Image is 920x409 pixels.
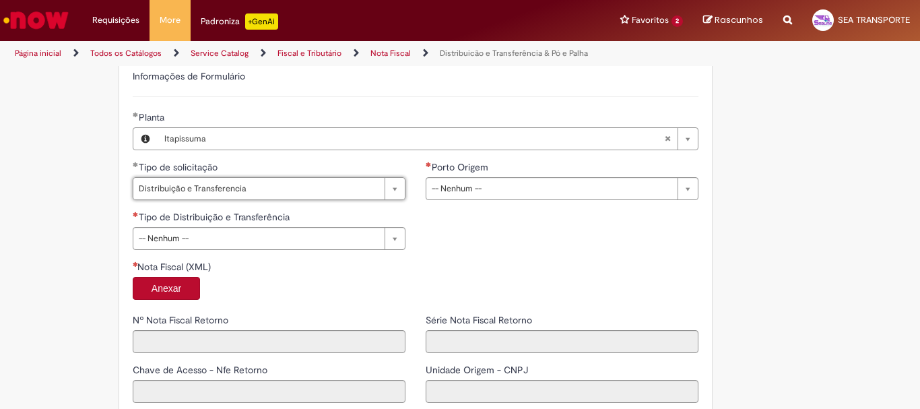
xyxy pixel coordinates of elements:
[201,13,278,30] div: Padroniza
[133,380,405,403] input: Chave de Acesso - Nfe Retorno
[133,162,139,167] span: Obrigatório Preenchido
[133,314,231,326] span: Somente leitura - Nº Nota Fiscal Retorno
[92,13,139,27] span: Requisições
[139,228,378,249] span: -- Nenhum --
[139,111,167,123] span: Necessários - Planta
[1,7,71,34] img: ServiceNow
[245,13,278,30] p: +GenAi
[426,364,531,376] span: Somente leitura - Unidade Origem - CNPJ
[133,330,405,353] input: Nº Nota Fiscal Retorno
[90,48,162,59] a: Todos os Catálogos
[133,277,200,300] button: Anexar
[139,178,378,199] span: Distribuição e Transferencia
[191,48,249,59] a: Service Catalog
[164,128,664,150] span: Itapissuma
[133,261,137,267] span: Campo obrigatório
[137,261,213,273] span: Nota Fiscal (XML)
[133,212,139,217] span: Necessários
[703,14,763,27] a: Rascunhos
[133,112,139,117] span: Obrigatório Preenchido
[277,48,341,59] a: Fiscal e Tributário
[10,41,603,66] ul: Trilhas de página
[426,330,698,353] input: Série Nota Fiscal Retorno
[426,380,698,403] input: Unidade Origem - CNPJ
[715,13,763,26] span: Rascunhos
[133,364,270,376] span: Somente leitura - Chave de Acesso - Nfe Retorno
[133,70,245,82] label: Informações de Formulário
[15,48,61,59] a: Página inicial
[432,161,491,173] span: Somente leitura - Porto Origem
[370,48,411,59] a: Nota Fiscal
[426,314,535,326] span: Somente leitura - Série Nota Fiscal Retorno
[657,128,678,150] abbr: Limpar campo Planta
[160,13,180,27] span: More
[158,128,698,150] a: ItapissumaLimpar campo Planta
[139,161,220,173] span: Tipo de solicitação
[133,128,158,150] button: Planta, Visualizar este registro Itapissuma
[139,211,292,223] span: Tipo de Distribuição e Transferência
[440,48,588,59] a: Distribuicão e Transferência & Pó e Palha
[838,14,910,26] span: SEA TRANSPORTE
[426,162,432,167] span: Necessários
[432,178,671,199] span: -- Nenhum --
[671,15,683,27] span: 2
[632,13,669,27] span: Favoritos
